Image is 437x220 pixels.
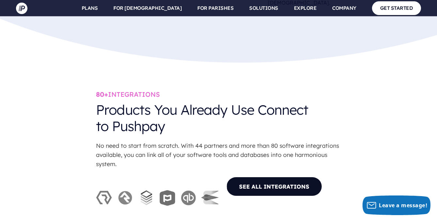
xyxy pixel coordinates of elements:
[363,195,430,215] button: Leave a message!
[96,190,218,206] img: logos-integrations.png
[96,90,108,98] b: 80+
[96,98,308,138] p: Products You Already Use Connect to Pushpay
[379,202,427,209] span: Leave a message!
[372,1,421,15] a: GET STARTED
[226,177,322,196] a: SEE ALL INTEGRATIONS
[96,138,341,172] p: No need to start from scratch. With 44 partners and more than 80 software integrations available,...
[96,91,341,98] h2: INTEGRATIONS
